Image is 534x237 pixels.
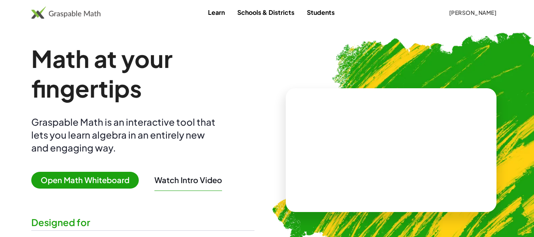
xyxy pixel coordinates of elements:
a: Schools & Districts [231,5,301,20]
button: [PERSON_NAME] [443,5,503,20]
button: Watch Intro Video [154,175,222,185]
span: Open Math Whiteboard [31,172,139,189]
h1: Math at your fingertips [31,44,254,103]
div: Graspable Math is an interactive tool that lets you learn algebra in an entirely new and engaging... [31,116,219,154]
a: Learn [202,5,231,20]
span: [PERSON_NAME] [449,9,496,16]
video: What is this? This is dynamic math notation. Dynamic math notation plays a central role in how Gr... [333,121,450,180]
a: Students [301,5,341,20]
a: Open Math Whiteboard [31,176,145,185]
div: Designed for [31,216,254,229]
